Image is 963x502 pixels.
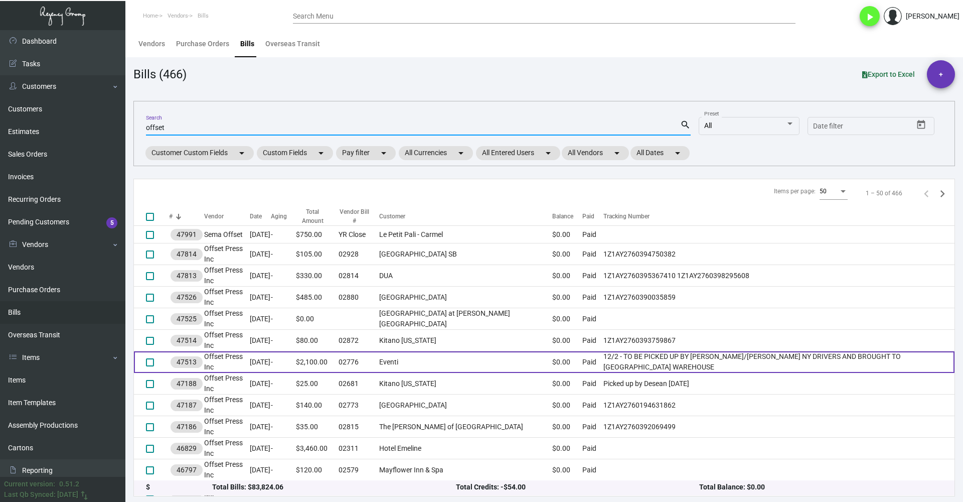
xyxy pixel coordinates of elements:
[582,330,603,351] td: Paid
[250,373,271,395] td: [DATE]
[603,212,650,221] div: Tracking Number
[204,459,250,481] td: Offset Press Inc
[4,489,78,500] div: Last Qb Synced: [DATE]
[271,243,296,265] td: -
[271,308,296,330] td: -
[552,308,582,330] td: $0.00
[296,243,339,265] td: $105.00
[250,416,271,438] td: [DATE]
[582,226,603,243] td: Paid
[204,226,250,243] td: Sema Offset
[339,226,379,243] td: YR Close
[927,60,955,88] button: +
[379,226,552,243] td: Le Petit Pali - Carmel
[296,207,339,225] div: Total Amount
[379,265,552,287] td: DUA
[271,395,296,416] td: -
[552,459,582,481] td: $0.00
[169,212,173,221] div: #
[171,378,203,390] mat-chip: 47188
[862,70,915,78] span: Export to Excel
[169,212,204,221] div: #
[672,147,684,159] mat-icon: arrow_drop_down
[379,212,552,221] div: Customer
[204,212,224,221] div: Vendor
[552,243,582,265] td: $0.00
[204,265,250,287] td: Offset Press Inc
[603,330,954,351] td: 1Z1AY2760393759867
[582,416,603,438] td: Paid
[250,351,271,373] td: [DATE]
[552,330,582,351] td: $0.00
[240,39,254,49] div: Bills
[582,243,603,265] td: Paid
[339,395,379,416] td: 02773
[603,351,954,373] td: 12/2 - TO BE PICKED UP BY [PERSON_NAME]/[PERSON_NAME] NY DRIVERS AND BROUGHT TO [GEOGRAPHIC_DATA]...
[866,189,902,198] div: 1 – 50 of 466
[552,416,582,438] td: $0.00
[552,265,582,287] td: $0.00
[204,438,250,459] td: Offset Press Inc
[250,212,271,221] div: Date
[336,146,396,160] mat-chip: Pay filter
[934,185,950,201] button: Next page
[339,330,379,351] td: 02872
[339,265,379,287] td: 02814
[339,373,379,395] td: 02681
[339,416,379,438] td: 02815
[552,373,582,395] td: $0.00
[603,212,954,221] div: Tracking Number
[145,146,254,160] mat-chip: Customer Custom Fields
[250,265,271,287] td: [DATE]
[296,207,330,225] div: Total Amount
[296,373,339,395] td: $25.00
[680,119,691,131] mat-icon: search
[860,6,880,26] button: play_arrow
[171,313,203,325] mat-chip: 47525
[582,351,603,373] td: Paid
[296,416,339,438] td: $35.00
[133,65,187,83] div: Bills (466)
[582,438,603,459] td: Paid
[271,330,296,351] td: -
[250,243,271,265] td: [DATE]
[339,287,379,308] td: 02880
[379,212,405,221] div: Customer
[296,459,339,481] td: $120.00
[379,395,552,416] td: [GEOGRAPHIC_DATA]
[813,122,844,131] input: Start date
[171,292,203,303] mat-chip: 47526
[143,13,158,19] span: Home
[296,330,339,351] td: $80.00
[704,121,712,130] span: All
[146,482,212,493] div: $
[204,416,250,438] td: Offset Press Inc
[271,265,296,287] td: -
[820,188,848,195] mat-select: Items per page:
[774,187,816,196] div: Items per page:
[918,185,934,201] button: Previous page
[271,212,296,221] div: Aging
[198,13,209,19] span: Bills
[250,212,262,221] div: Date
[204,330,250,351] td: Offset Press Inc
[204,308,250,330] td: Offset Press Inc
[582,373,603,395] td: Paid
[339,438,379,459] td: 02311
[379,438,552,459] td: Hotel Emeline
[456,482,699,493] div: Total Credits: -$54.00
[271,212,287,221] div: Aging
[552,212,573,221] div: Balance
[271,459,296,481] td: -
[864,11,876,23] i: play_arrow
[271,438,296,459] td: -
[603,243,954,265] td: 1Z1AY2760394750382
[455,147,467,159] mat-icon: arrow_drop_down
[250,287,271,308] td: [DATE]
[171,248,203,260] mat-chip: 47814
[552,351,582,373] td: $0.00
[171,400,203,411] mat-chip: 47187
[339,459,379,481] td: 02579
[296,351,339,373] td: $2,100.00
[296,395,339,416] td: $140.00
